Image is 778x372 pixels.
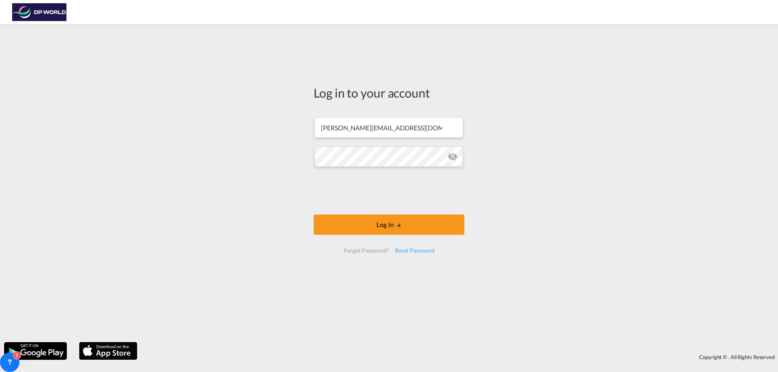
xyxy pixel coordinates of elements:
input: Enter email/phone number [314,117,463,138]
img: c08ca190194411f088ed0f3ba295208c.png [12,3,67,21]
button: LOGIN [314,215,464,235]
iframe: reCAPTCHA [327,175,451,206]
md-icon: icon-eye-off [448,152,457,162]
img: apple.png [78,341,138,361]
img: google.png [3,341,68,361]
div: Log in to your account [314,84,464,101]
div: Reset Password [392,243,438,258]
div: Copyright © . All Rights Reserved [141,350,778,364]
div: Forgot Password? [340,243,391,258]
